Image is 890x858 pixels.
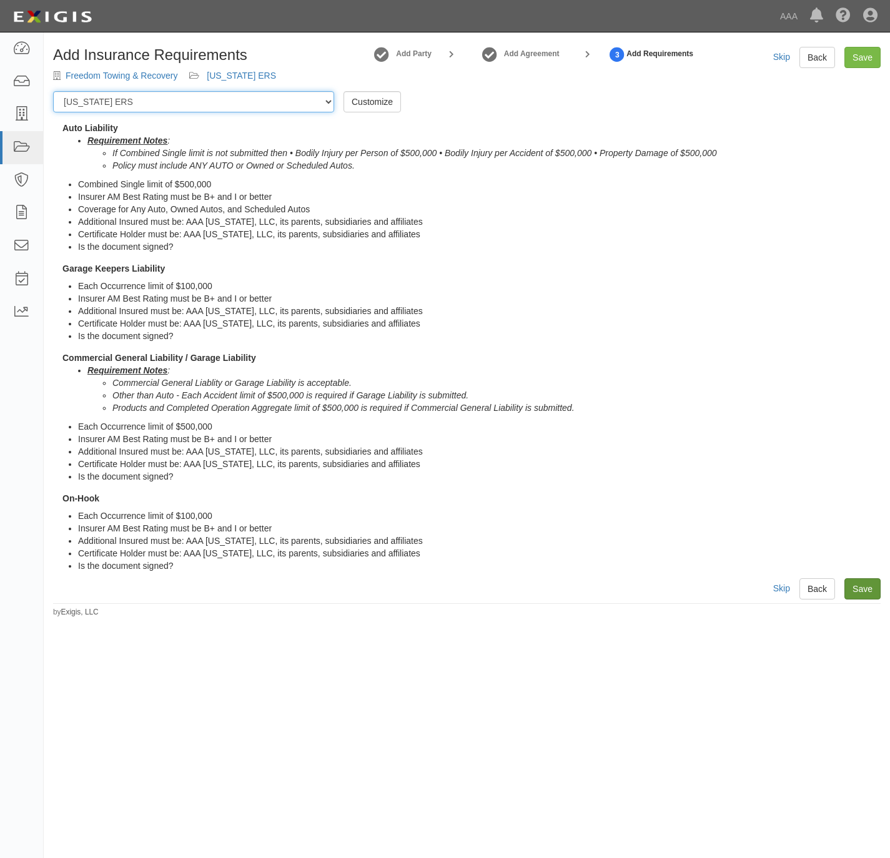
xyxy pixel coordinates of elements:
[799,47,835,68] a: Back
[504,49,560,58] strong: Add Agreement
[844,47,881,68] a: Save
[78,510,881,522] li: Each Occurrence limit of $100,000
[78,178,881,190] li: Combined Single limit of $500,000
[53,607,99,618] small: by
[87,365,167,375] u: Requirement Notes
[396,49,432,59] a: Add Party
[799,578,835,599] a: Back
[773,583,790,593] a: Skip
[78,420,881,433] li: Each Occurrence limit of $500,000
[78,535,881,547] li: Additional Insured must be: AAA [US_STATE], LLC, its parents, subsidiaries and affiliates
[78,560,881,572] li: Is the document signed?
[112,402,881,414] li: Products and Completed Operation Aggregate limit of $500,000 is required if Commercial General Li...
[78,470,881,483] li: Is the document signed?
[78,190,881,203] li: Insurer AM Best Rating must be B+ and I or better
[78,522,881,535] li: Insurer AM Best Rating must be B+ and I or better
[9,6,96,28] img: logo-5460c22ac91f19d4615b14bd174203de0afe785f0fc80cf4dbbc73dc1793850b.png
[608,47,626,62] strong: 3
[78,445,881,458] li: Additional Insured must be: AAA [US_STATE], LLC, its parents, subsidiaries and affiliates
[112,389,881,402] li: Other than Auto - Each Accident limit of $500,000 is required if Garage Liability is submitted.
[62,493,99,503] strong: On-Hook
[87,136,167,145] u: Requirement Notes
[774,4,804,29] a: AAA
[112,147,881,159] li: If Combined Single limit is not submitted then • Bodily Injury per Person of $500,000 • Bodily In...
[344,91,401,112] a: Customize
[207,71,276,81] a: [US_STATE] ERS
[626,49,693,59] strong: Add Requirements
[78,215,881,228] li: Additional Insured must be: AAA [US_STATE], LLC, its parents, subsidiaries and affiliates
[78,292,881,305] li: Insurer AM Best Rating must be B+ and I or better
[53,47,317,63] h1: Add Insurance Requirements
[112,377,881,389] li: Commercial General Liablity or Garage Liability is acceptable.
[78,433,881,445] li: Insurer AM Best Rating must be B+ and I or better
[504,49,560,59] a: Add Agreement
[78,305,881,317] li: Additional Insured must be: AAA [US_STATE], LLC, its parents, subsidiaries and affiliates
[62,353,256,363] strong: Commercial General Liability / Garage Liability
[836,9,851,24] i: Help Center - Complianz
[87,364,881,414] li: :
[66,71,177,81] a: Freedom Towing & Recovery
[78,458,881,470] li: Certificate Holder must be: AAA [US_STATE], LLC, its parents, subsidiaries and affiliates
[78,317,881,330] li: Certificate Holder must be: AAA [US_STATE], LLC, its parents, subsidiaries and affiliates
[844,578,881,599] a: Save
[480,41,499,67] a: Add Agreement
[78,203,881,215] li: Coverage for Any Auto, Owned Autos, and Scheduled Autos
[608,41,626,67] a: Set Requirements
[78,228,881,240] li: Certificate Holder must be: AAA [US_STATE], LLC, its parents, subsidiaries and affiliates
[78,240,881,253] li: Is the document signed?
[61,608,99,616] a: Exigis, LLC
[78,547,881,560] li: Certificate Holder must be: AAA [US_STATE], LLC, its parents, subsidiaries and affiliates
[62,123,118,133] strong: Auto Liability
[78,280,881,292] li: Each Occurrence limit of $100,000
[112,159,881,172] li: Policy must include ANY AUTO or Owned or Scheduled Autos.
[773,52,790,62] a: Skip
[87,134,881,172] li: :
[62,264,165,274] strong: Garage Keepers Liability
[396,49,432,58] strong: Add Party
[78,330,881,342] li: Is the document signed?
